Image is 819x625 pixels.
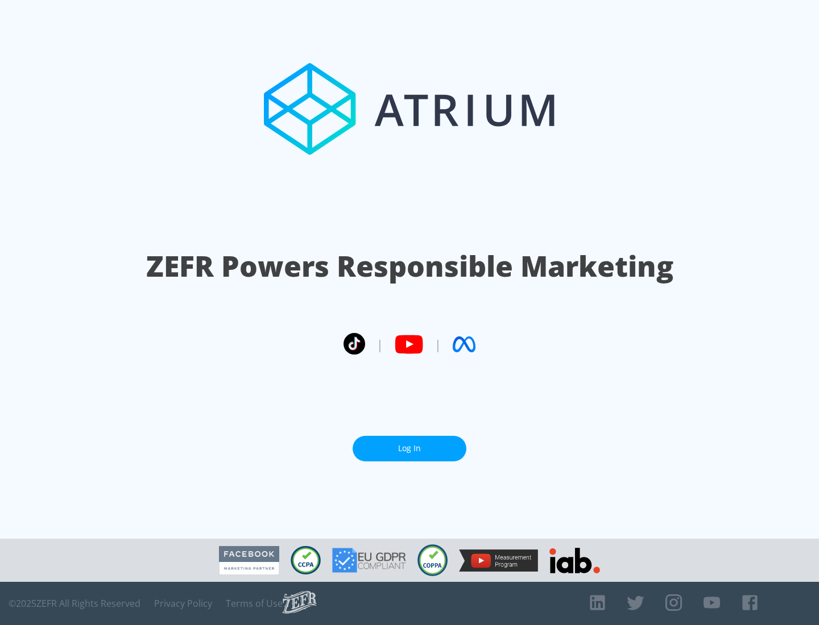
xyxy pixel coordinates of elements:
span: | [435,336,441,353]
img: YouTube Measurement Program [459,549,538,572]
span: © 2025 ZEFR All Rights Reserved [9,598,140,609]
a: Log In [353,436,466,461]
h1: ZEFR Powers Responsible Marketing [146,247,673,286]
img: COPPA Compliant [417,544,448,576]
img: GDPR Compliant [332,548,406,573]
img: Facebook Marketing Partner [219,546,279,575]
img: IAB [549,548,600,573]
span: | [377,336,383,353]
img: CCPA Compliant [291,546,321,574]
a: Terms of Use [226,598,283,609]
a: Privacy Policy [154,598,212,609]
